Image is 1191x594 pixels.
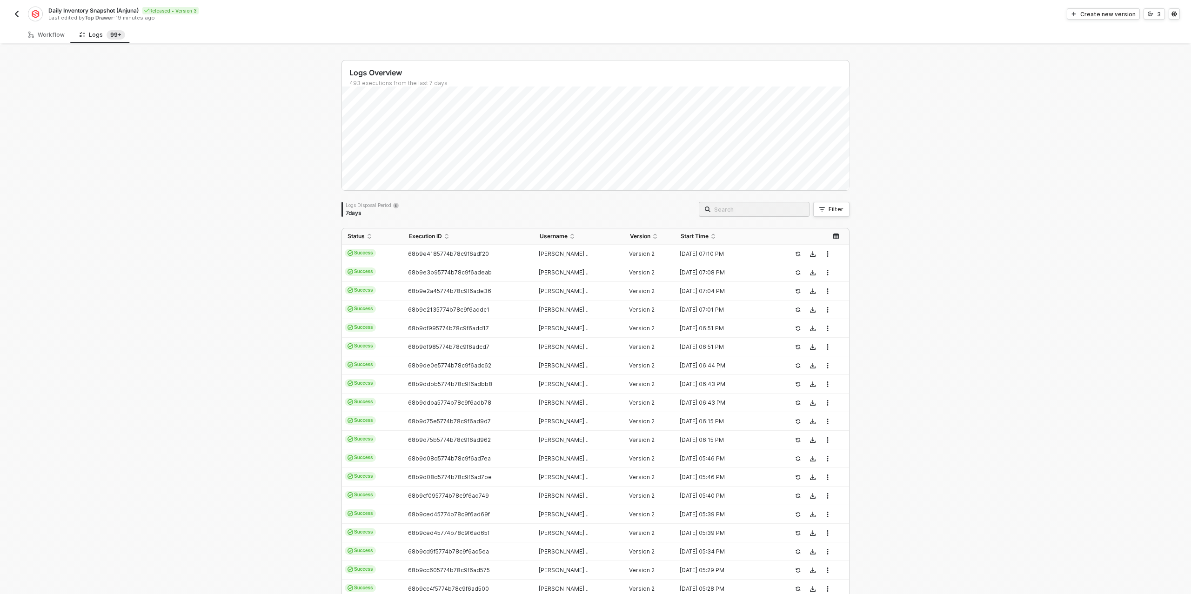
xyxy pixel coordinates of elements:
[142,7,199,14] div: Released • Version 3
[795,251,801,257] span: icon-success-page
[539,287,589,294] span: [PERSON_NAME]...
[348,233,365,240] span: Status
[345,528,376,536] span: Success
[810,307,816,313] span: icon-download
[795,270,801,275] span: icon-success-page
[345,416,376,425] span: Success
[408,287,491,294] span: 68b9e2a45774b78c9f6ade36
[833,234,839,239] span: icon-table
[403,228,534,245] th: Execution ID
[345,379,376,387] span: Success
[675,418,776,425] div: [DATE] 06:15 PM
[539,362,589,369] span: [PERSON_NAME]...
[346,209,399,217] div: 7 days
[408,399,491,406] span: 68b9ddba5774b78c9f6adb78
[348,436,353,442] span: icon-cards
[675,287,776,295] div: [DATE] 07:04 PM
[348,343,353,349] span: icon-cards
[85,14,113,21] span: Top Drawer
[675,511,776,518] div: [DATE] 05:39 PM
[629,287,655,294] span: Version 2
[795,567,801,573] span: icon-success-page
[539,399,589,406] span: [PERSON_NAME]...
[629,325,655,332] span: Version 2
[348,567,353,572] span: icon-cards
[795,419,801,424] span: icon-success-page
[348,548,353,554] span: icon-cards
[408,585,489,592] span: 68b9cc4f5774b78c9f6ad500
[346,202,399,208] div: Logs Disposal Period
[342,228,403,245] th: Status
[810,474,816,480] span: icon-download
[408,269,492,276] span: 68b9e3b95774b78c9f6adeab
[348,306,353,312] span: icon-cards
[675,250,776,258] div: [DATE] 07:10 PM
[795,512,801,517] span: icon-success-page
[795,549,801,554] span: icon-success-page
[539,529,589,536] span: [PERSON_NAME]...
[810,400,816,406] span: icon-download
[795,381,801,387] span: icon-success-page
[539,511,589,518] span: [PERSON_NAME]...
[795,437,801,443] span: icon-success-page
[539,455,589,462] span: [PERSON_NAME]...
[810,363,816,368] span: icon-download
[408,380,492,387] span: 68b9ddbb5774b78c9f6adbb8
[348,380,353,386] span: icon-cards
[539,567,589,574] span: [PERSON_NAME]...
[629,436,655,443] span: Version 2
[345,472,376,481] span: Success
[349,80,849,87] div: 493 executions from the last 7 days
[348,492,353,498] span: icon-cards
[345,491,376,499] span: Success
[624,228,675,245] th: Version
[31,10,39,18] img: integration-icon
[107,30,125,40] sup: 493
[629,306,655,313] span: Version 2
[629,492,655,499] span: Version 2
[795,456,801,461] span: icon-success-page
[534,228,625,245] th: Username
[629,418,655,425] span: Version 2
[408,362,491,369] span: 68b9de0e5774b78c9f6adc62
[675,529,776,537] div: [DATE] 05:39 PM
[539,418,589,425] span: [PERSON_NAME]...
[629,548,655,555] span: Version 2
[675,548,776,555] div: [DATE] 05:34 PM
[408,548,489,555] span: 68b9cd9f5774b78c9f6ad5ea
[349,68,849,78] div: Logs Overview
[629,343,655,350] span: Version 2
[795,493,801,499] span: icon-success-page
[348,362,353,367] span: icon-cards
[48,7,139,14] span: Daily Inventory Snapshot (Anjuna)
[539,436,589,443] span: [PERSON_NAME]...
[345,249,376,257] span: Success
[1144,8,1165,20] button: 3
[348,474,353,479] span: icon-cards
[408,567,490,574] span: 68b9cc605774b78c9f6ad575
[675,474,776,481] div: [DATE] 05:46 PM
[675,269,776,276] div: [DATE] 07:08 PM
[810,270,816,275] span: icon-download
[408,511,490,518] span: 68b9ced45774b78c9f6ad69f
[795,530,801,536] span: icon-success-page
[345,360,376,369] span: Success
[539,548,589,555] span: [PERSON_NAME]...
[675,325,776,332] div: [DATE] 06:51 PM
[408,418,491,425] span: 68b9d75e5774b78c9f6ad9d7
[795,363,801,368] span: icon-success-page
[810,586,816,592] span: icon-download
[629,585,655,592] span: Version 2
[348,511,353,516] span: icon-cards
[675,399,776,407] div: [DATE] 06:43 PM
[675,585,776,593] div: [DATE] 05:28 PM
[345,509,376,518] span: Success
[408,436,491,443] span: 68b9d75b5774b78c9f6ad962
[813,202,850,217] button: Filter
[345,454,376,462] span: Success
[345,435,376,443] span: Success
[629,529,655,536] span: Version 2
[810,251,816,257] span: icon-download
[408,529,489,536] span: 68b9ced45774b78c9f6ad65f
[675,343,776,351] div: [DATE] 06:51 PM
